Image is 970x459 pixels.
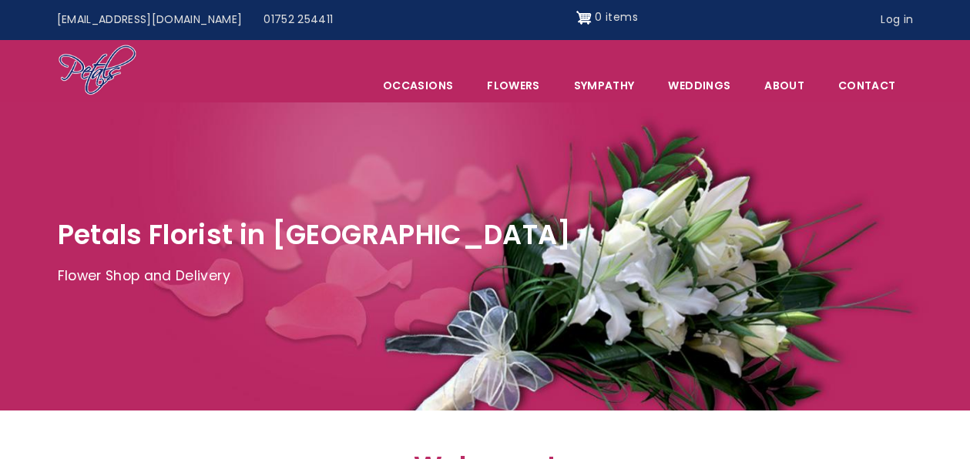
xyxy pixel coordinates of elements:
a: Contact [822,69,911,102]
a: Sympathy [558,69,651,102]
a: About [748,69,821,102]
img: Home [58,44,137,98]
img: Shopping cart [576,5,592,30]
a: Shopping cart 0 items [576,5,638,30]
span: 0 items [595,9,637,25]
a: [EMAIL_ADDRESS][DOMAIN_NAME] [46,5,253,35]
span: Weddings [652,69,747,102]
span: Occasions [367,69,469,102]
a: Log in [870,5,924,35]
p: Flower Shop and Delivery [58,265,913,288]
a: 01752 254411 [253,5,344,35]
a: Flowers [471,69,555,102]
span: Petals Florist in [GEOGRAPHIC_DATA] [58,216,572,253]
